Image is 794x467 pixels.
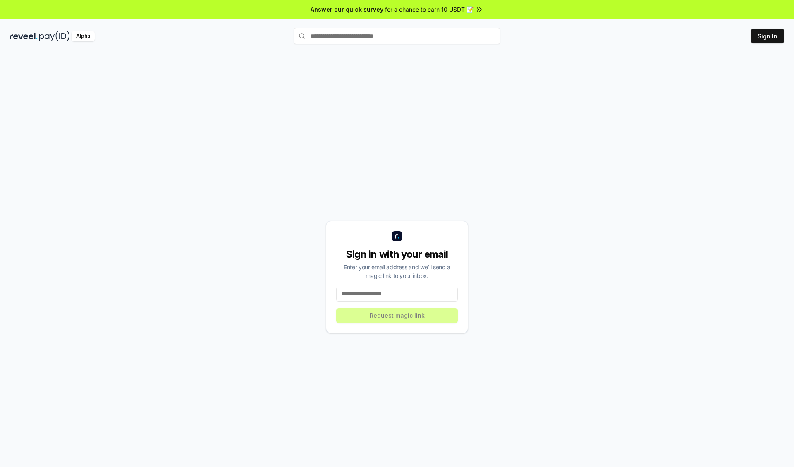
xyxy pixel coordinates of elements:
div: Enter your email address and we’ll send a magic link to your inbox. [336,263,458,280]
button: Sign In [751,29,784,43]
span: Answer our quick survey [311,5,383,14]
img: pay_id [39,31,70,41]
img: logo_small [392,231,402,241]
img: reveel_dark [10,31,38,41]
div: Sign in with your email [336,248,458,261]
span: for a chance to earn 10 USDT 📝 [385,5,474,14]
div: Alpha [72,31,95,41]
